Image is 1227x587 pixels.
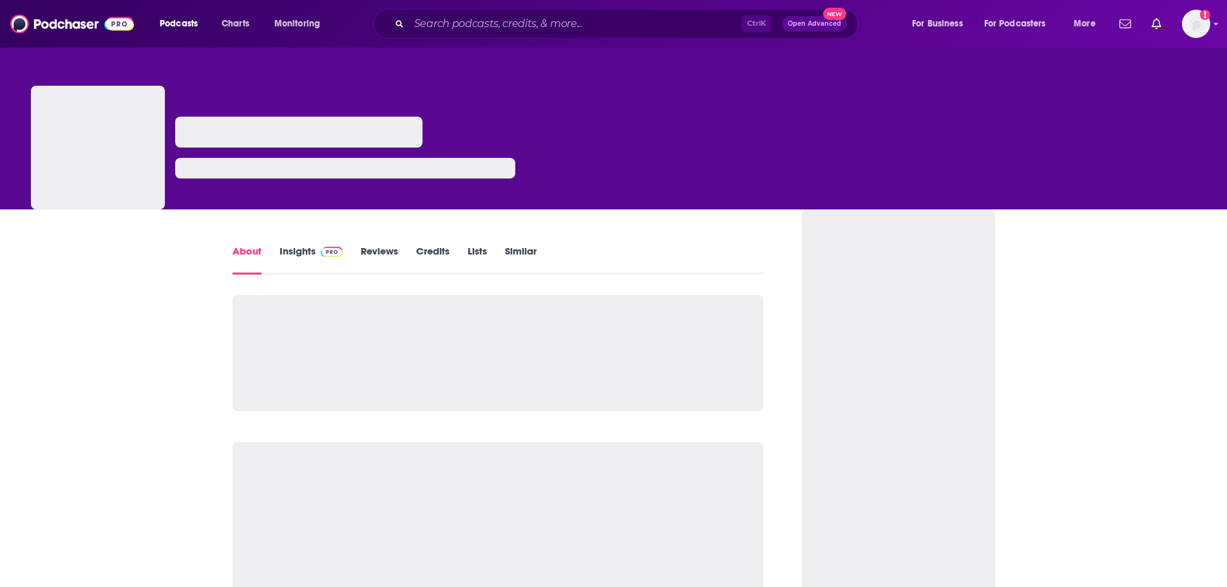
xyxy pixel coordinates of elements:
[984,15,1046,33] span: For Podcasters
[1114,13,1136,35] a: Show notifications dropdown
[151,14,214,34] button: open menu
[976,14,1065,34] button: open menu
[1146,13,1166,35] a: Show notifications dropdown
[321,247,343,257] img: Podchaser Pro
[409,14,741,34] input: Search podcasts, credits, & more...
[1182,10,1210,38] span: Logged in as evankrask
[213,14,257,34] a: Charts
[280,245,343,274] a: InsightsPodchaser Pro
[741,15,772,32] span: Ctrl K
[1065,14,1112,34] button: open menu
[1074,15,1096,33] span: More
[788,21,841,27] span: Open Advanced
[416,245,450,274] a: Credits
[160,15,198,33] span: Podcasts
[361,245,398,274] a: Reviews
[903,14,979,34] button: open menu
[386,9,870,39] div: Search podcasts, credits, & more...
[274,15,320,33] span: Monitoring
[505,245,537,274] a: Similar
[1200,10,1210,20] svg: Add a profile image
[823,8,846,20] span: New
[1182,10,1210,38] button: Show profile menu
[10,12,134,36] img: Podchaser - Follow, Share and Rate Podcasts
[233,245,262,274] a: About
[265,14,337,34] button: open menu
[222,15,249,33] span: Charts
[1182,10,1210,38] img: User Profile
[912,15,963,33] span: For Business
[782,16,847,32] button: Open AdvancedNew
[468,245,487,274] a: Lists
